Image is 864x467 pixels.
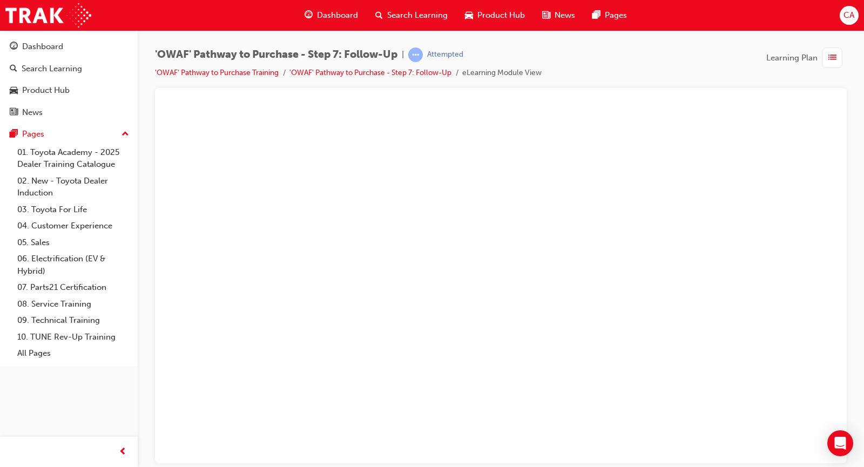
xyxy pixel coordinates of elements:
[13,296,133,313] a: 08. Service Training
[4,124,133,144] button: Pages
[317,9,358,22] span: Dashboard
[828,51,836,65] span: list-icon
[119,445,127,459] span: prev-icon
[592,9,600,22] span: pages-icon
[22,128,44,140] div: Pages
[305,9,313,22] span: guage-icon
[4,35,133,124] button: DashboardSearch LearningProduct HubNews
[555,9,575,22] span: News
[462,67,542,79] li: eLearning Module View
[375,9,383,22] span: search-icon
[22,63,82,75] div: Search Learning
[766,52,818,64] span: Learning Plan
[465,9,473,22] span: car-icon
[13,218,133,234] a: 04. Customer Experience
[22,106,43,119] div: News
[4,59,133,79] a: Search Learning
[13,312,133,329] a: 09. Technical Training
[4,37,133,57] a: Dashboard
[289,68,451,77] a: 'OWAF' Pathway to Purchase - Step 7: Follow-Up
[155,49,397,61] span: 'OWAF' Pathway to Purchase - Step 7: Follow-Up
[367,4,456,26] a: search-iconSearch Learning
[13,345,133,362] a: All Pages
[13,201,133,218] a: 03. Toyota For Life
[10,42,18,52] span: guage-icon
[402,49,404,61] span: |
[22,84,70,97] div: Product Hub
[13,173,133,201] a: 02. New - Toyota Dealer Induction
[427,50,463,60] div: Attempted
[13,329,133,346] a: 10. TUNE Rev-Up Training
[13,251,133,279] a: 06. Electrification (EV & Hybrid)
[827,430,853,456] div: Open Intercom Messenger
[155,68,279,77] a: 'OWAF' Pathway to Purchase Training
[840,6,859,25] button: CA
[4,103,133,123] a: News
[10,130,18,139] span: pages-icon
[10,108,18,118] span: news-icon
[10,86,18,96] span: car-icon
[5,3,91,28] img: Trak
[13,234,133,251] a: 05. Sales
[122,127,129,141] span: up-icon
[296,4,367,26] a: guage-iconDashboard
[408,48,423,62] span: learningRecordVerb_ATTEMPT-icon
[542,9,550,22] span: news-icon
[584,4,636,26] a: pages-iconPages
[534,4,584,26] a: news-iconNews
[843,9,854,22] span: CA
[387,9,448,22] span: Search Learning
[456,4,534,26] a: car-iconProduct Hub
[13,144,133,173] a: 01. Toyota Academy - 2025 Dealer Training Catalogue
[10,64,17,74] span: search-icon
[13,279,133,296] a: 07. Parts21 Certification
[22,40,63,53] div: Dashboard
[605,9,627,22] span: Pages
[766,48,847,68] button: Learning Plan
[4,80,133,100] a: Product Hub
[477,9,525,22] span: Product Hub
